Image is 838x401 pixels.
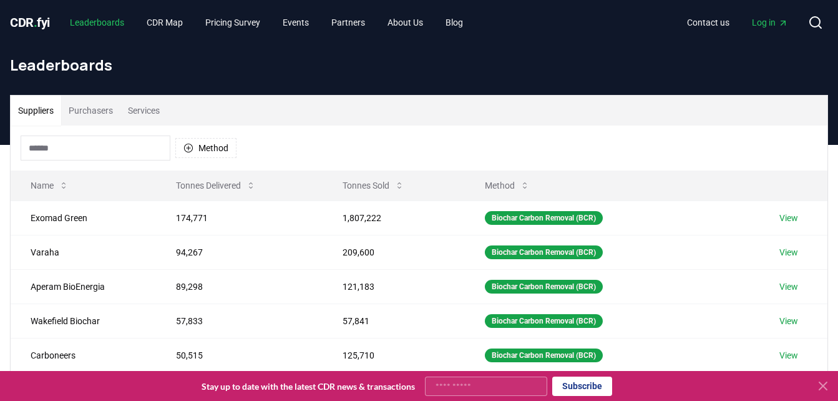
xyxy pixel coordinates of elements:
[166,173,266,198] button: Tonnes Delivered
[779,315,798,327] a: View
[11,304,156,338] td: Wakefield Biochar
[120,96,167,126] button: Services
[60,11,134,34] a: Leaderboards
[485,245,603,259] div: Biochar Carbon Removal (BCR)
[436,11,473,34] a: Blog
[323,235,464,269] td: 209,600
[485,314,603,328] div: Biochar Carbon Removal (BCR)
[321,11,375,34] a: Partners
[323,338,464,372] td: 125,710
[273,11,319,34] a: Events
[677,11,739,34] a: Contact us
[11,200,156,235] td: Exomad Green
[779,280,798,293] a: View
[156,235,323,269] td: 94,267
[10,55,828,75] h1: Leaderboards
[175,138,236,158] button: Method
[10,15,50,30] span: CDR fyi
[60,11,473,34] nav: Main
[156,338,323,372] td: 50,515
[156,269,323,304] td: 89,298
[779,349,798,362] a: View
[156,200,323,235] td: 174,771
[323,304,464,338] td: 57,841
[485,280,603,294] div: Biochar Carbon Removal (BCR)
[323,269,464,304] td: 121,183
[779,212,798,224] a: View
[11,338,156,372] td: Carboneers
[378,11,433,34] a: About Us
[34,15,37,30] span: .
[10,14,50,31] a: CDR.fyi
[11,235,156,269] td: Varaha
[195,11,270,34] a: Pricing Survey
[61,96,120,126] button: Purchasers
[21,173,79,198] button: Name
[779,246,798,259] a: View
[475,173,540,198] button: Method
[137,11,193,34] a: CDR Map
[485,349,603,362] div: Biochar Carbon Removal (BCR)
[677,11,798,34] nav: Main
[485,211,603,225] div: Biochar Carbon Removal (BCR)
[752,16,788,29] span: Log in
[333,173,414,198] button: Tonnes Sold
[11,269,156,304] td: Aperam BioEnergia
[742,11,798,34] a: Log in
[11,96,61,126] button: Suppliers
[323,200,464,235] td: 1,807,222
[156,304,323,338] td: 57,833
